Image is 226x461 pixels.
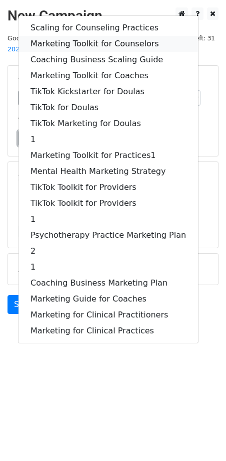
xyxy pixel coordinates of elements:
a: Mental Health Marketing Strategy [18,163,198,179]
a: Psychotherapy Practice Marketing Plan [18,227,198,243]
a: TikTok Toolkit for Providers [18,195,198,211]
a: TikTok Marketing for Doulas [18,116,198,132]
h2: New Campaign [7,7,218,24]
a: Marketing Toolkit for Practices1 [18,148,198,163]
a: Marketing for Clinical Practitioners [18,307,198,323]
a: TikTok for Doulas [18,100,198,116]
a: Coaching Business Scaling Guide [18,52,198,68]
a: Scaling for Counseling Practices [18,20,198,36]
a: TikTok Toolkit for Providers [18,179,198,195]
a: TikTok Kickstarter for Doulas [18,84,198,100]
iframe: Chat Widget [176,413,226,461]
a: Marketing for Clinical Practices [18,323,198,339]
a: 1 [18,259,198,275]
a: Coaching Business Marketing Plan [18,275,198,291]
a: 2 [18,243,198,259]
a: Marketing Toolkit for Coaches [18,68,198,84]
small: Google Sheet: [7,34,142,53]
a: Marketing Guide for Coaches [18,291,198,307]
a: Send [7,295,40,314]
a: 1 [18,211,198,227]
a: Marketing Toolkit for Counselors [18,36,198,52]
a: 1 [18,132,198,148]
